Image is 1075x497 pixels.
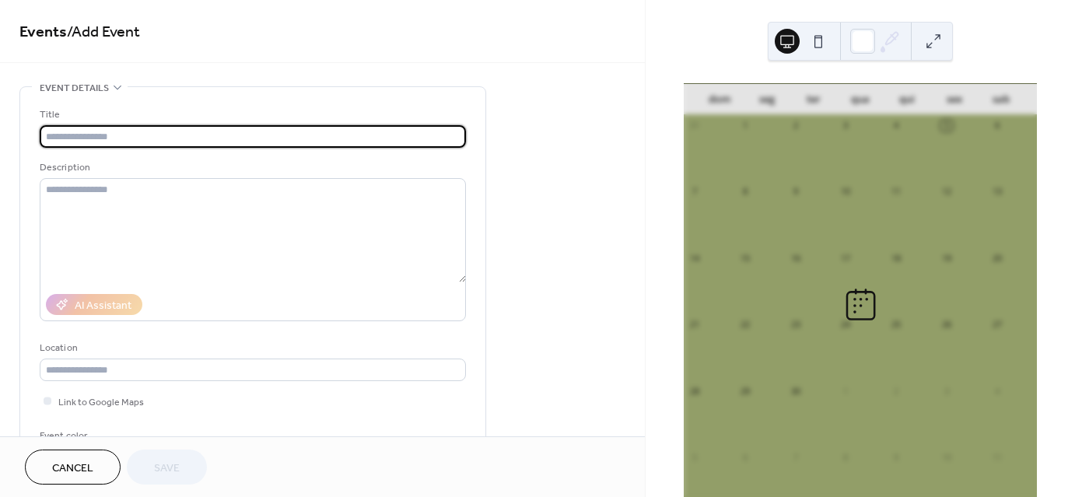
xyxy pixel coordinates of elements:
[739,319,751,331] div: 22
[991,186,1003,198] div: 13
[891,385,902,397] div: 2
[840,186,852,198] div: 10
[790,252,801,264] div: 16
[739,451,751,463] div: 6
[840,120,852,131] div: 3
[790,451,801,463] div: 7
[743,84,790,115] div: seg
[930,84,977,115] div: sex
[790,186,801,198] div: 9
[940,186,952,198] div: 12
[739,120,751,131] div: 1
[40,428,156,444] div: Event color
[790,84,837,115] div: ter
[40,107,463,123] div: Title
[40,340,463,356] div: Location
[739,385,751,397] div: 29
[790,385,801,397] div: 30
[840,319,852,331] div: 24
[739,186,751,198] div: 8
[688,120,700,131] div: 31
[40,80,109,96] span: Event details
[688,385,700,397] div: 28
[991,252,1003,264] div: 20
[688,186,700,198] div: 7
[884,84,930,115] div: qui
[696,84,743,115] div: dom
[790,120,801,131] div: 2
[688,252,700,264] div: 14
[991,120,1003,131] div: 6
[891,186,902,198] div: 11
[19,17,67,47] a: Events
[739,252,751,264] div: 15
[790,319,801,331] div: 23
[688,319,700,331] div: 21
[840,252,852,264] div: 17
[25,450,121,485] button: Cancel
[940,120,952,131] div: 5
[688,451,700,463] div: 5
[840,385,852,397] div: 1
[837,84,884,115] div: qua
[891,120,902,131] div: 4
[940,451,952,463] div: 10
[991,385,1003,397] div: 4
[940,319,952,331] div: 26
[40,159,463,176] div: Description
[891,319,902,331] div: 25
[991,319,1003,331] div: 27
[940,385,952,397] div: 3
[67,17,140,47] span: / Add Event
[58,394,144,411] span: Link to Google Maps
[52,460,93,477] span: Cancel
[891,451,902,463] div: 9
[940,252,952,264] div: 19
[840,451,852,463] div: 8
[978,84,1024,115] div: sab
[991,451,1003,463] div: 11
[891,252,902,264] div: 18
